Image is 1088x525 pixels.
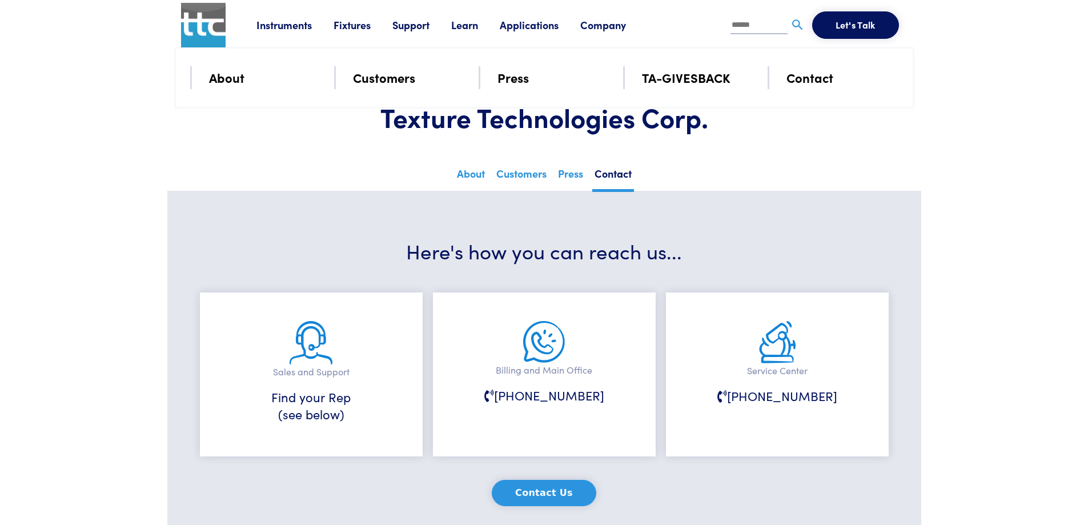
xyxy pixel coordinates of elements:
[461,363,627,378] p: Billing and Main Office
[580,18,648,32] a: Company
[759,321,796,363] img: service.png
[812,11,899,39] button: Let's Talk
[256,18,334,32] a: Instruments
[497,67,529,87] a: Press
[592,164,634,192] a: Contact
[786,67,833,87] a: Contact
[228,388,394,424] h6: Find your Rep (see below)
[209,67,244,87] a: About
[694,387,860,405] h6: [PHONE_NUMBER]
[694,363,860,378] p: Service Center
[494,164,549,189] a: Customers
[290,321,332,364] img: sales-and-support.png
[500,18,580,32] a: Applications
[461,387,627,404] h6: [PHONE_NUMBER]
[181,3,226,47] img: ttc_logo_1x1_v1.0.png
[451,18,500,32] a: Learn
[202,237,887,264] h3: Here's how you can reach us...
[492,480,596,506] button: Contact Us
[334,18,392,32] a: Fixtures
[228,364,394,379] p: Sales and Support
[353,67,415,87] a: Customers
[556,164,585,189] a: Press
[392,18,451,32] a: Support
[455,164,487,189] a: About
[523,321,565,363] img: main-office.png
[202,101,887,134] h1: Texture Technologies Corp.
[642,67,730,87] a: TA-GIVESBACK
